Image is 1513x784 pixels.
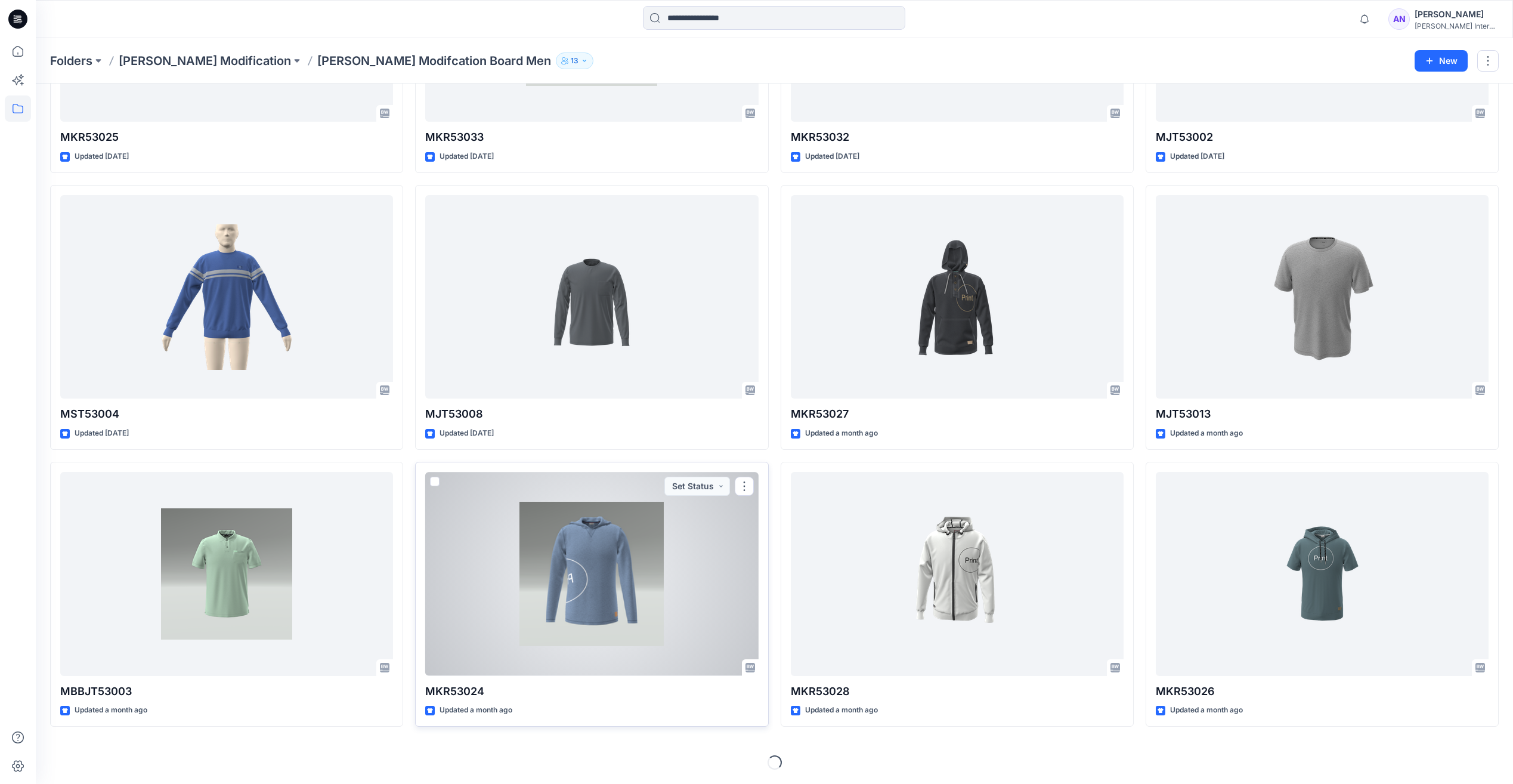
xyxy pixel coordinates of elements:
p: Updated a month ago [1170,704,1243,717]
p: 13 [571,54,578,67]
p: Updated [DATE] [75,427,129,440]
p: Updated [DATE] [805,150,859,163]
p: MJT53002 [1156,129,1489,146]
a: MJT53008 [425,195,758,399]
p: Updated a month ago [805,427,878,440]
p: Updated [DATE] [440,150,494,163]
p: Updated a month ago [1170,427,1243,440]
p: [PERSON_NAME] Modifcation Board Men [317,53,551,69]
a: MKR53028 [791,472,1124,675]
p: MKR53028 [791,683,1124,700]
p: Updated a month ago [440,704,512,717]
p: MBBJT53003 [60,683,393,700]
p: MKR53026 [1156,683,1489,700]
p: Updated a month ago [805,704,878,717]
div: [PERSON_NAME] [1415,7,1498,21]
p: Updated a month ago [75,704,147,717]
button: 13 [556,53,593,69]
div: AN [1388,8,1410,30]
p: MST53004 [60,406,393,422]
a: MJT53013 [1156,195,1489,399]
a: MKR53026 [1156,472,1489,675]
p: MKR53033 [425,129,758,146]
p: MKR53025 [60,129,393,146]
p: MJT53013 [1156,406,1489,422]
p: MJT53008 [425,406,758,422]
p: Updated [DATE] [1170,150,1224,163]
a: MBBJT53003 [60,472,393,675]
p: Updated [DATE] [75,150,129,163]
a: MST53004 [60,195,393,399]
button: New [1415,50,1468,72]
a: MKR53024 [425,472,758,675]
p: MKR53027 [791,406,1124,422]
a: Folders [50,53,92,69]
p: Updated [DATE] [440,427,494,440]
p: MKR53024 [425,683,758,700]
p: MKR53032 [791,129,1124,146]
a: MKR53027 [791,195,1124,399]
a: [PERSON_NAME] Modification [119,53,291,69]
div: [PERSON_NAME] International [1415,21,1498,30]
